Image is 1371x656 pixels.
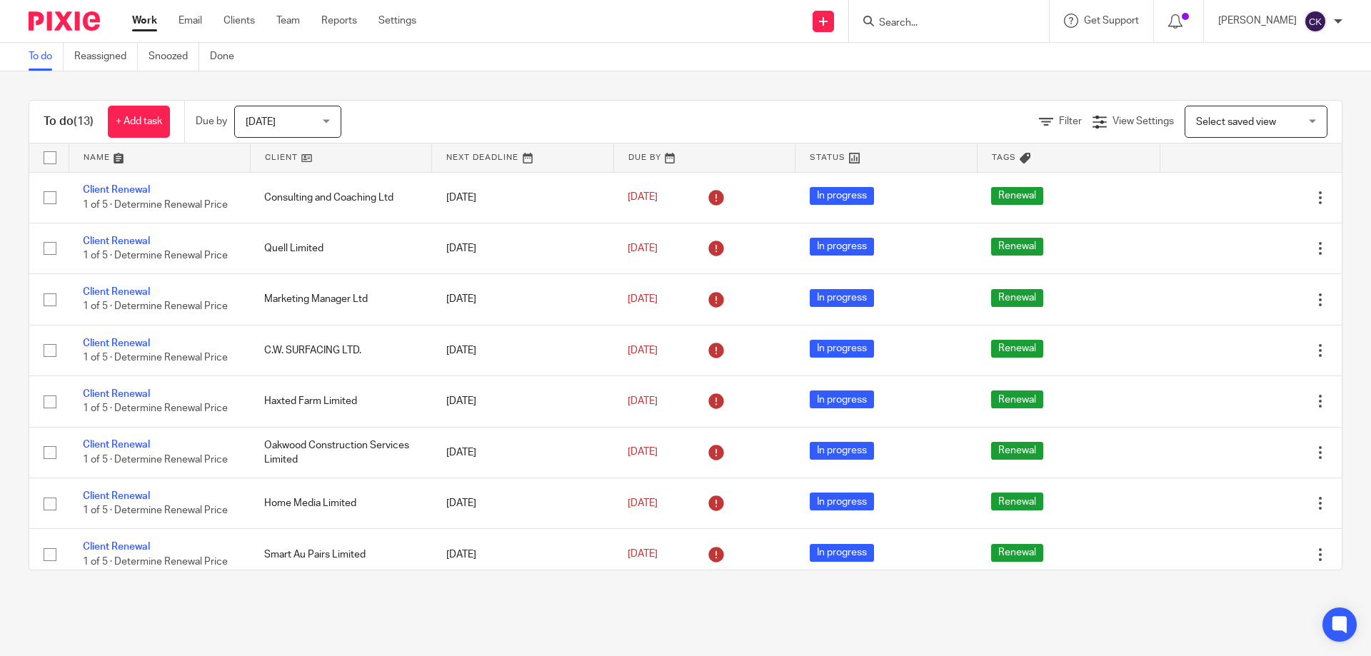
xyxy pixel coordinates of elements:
[432,478,613,529] td: [DATE]
[628,448,658,458] span: [DATE]
[810,493,874,510] span: In progress
[74,116,94,127] span: (13)
[83,338,150,348] a: Client Renewal
[83,542,150,552] a: Client Renewal
[991,340,1043,358] span: Renewal
[29,11,100,31] img: Pixie
[210,43,245,71] a: Done
[628,549,658,559] span: [DATE]
[224,14,255,28] a: Clients
[83,404,228,414] span: 1 of 5 · Determine Renewal Price
[432,376,613,427] td: [DATE]
[250,274,431,325] td: Marketing Manager Ltd
[83,353,228,363] span: 1 of 5 · Determine Renewal Price
[83,236,150,246] a: Client Renewal
[250,427,431,478] td: Oakwood Construction Services Limited
[250,172,431,223] td: Consulting and Coaching Ltd
[1218,14,1297,28] p: [PERSON_NAME]
[83,251,228,261] span: 1 of 5 · Determine Renewal Price
[1304,10,1327,33] img: svg%3E
[432,172,613,223] td: [DATE]
[432,274,613,325] td: [DATE]
[83,455,228,465] span: 1 of 5 · Determine Renewal Price
[991,544,1043,562] span: Renewal
[149,43,199,71] a: Snoozed
[250,223,431,273] td: Quell Limited
[628,396,658,406] span: [DATE]
[44,114,94,129] h1: To do
[432,529,613,580] td: [DATE]
[628,345,658,355] span: [DATE]
[1196,117,1276,127] span: Select saved view
[810,544,874,562] span: In progress
[179,14,202,28] a: Email
[810,442,874,460] span: In progress
[83,440,150,450] a: Client Renewal
[991,442,1043,460] span: Renewal
[83,185,150,195] a: Client Renewal
[432,223,613,273] td: [DATE]
[250,376,431,427] td: Haxted Farm Limited
[83,389,150,399] a: Client Renewal
[83,200,228,210] span: 1 of 5 · Determine Renewal Price
[83,491,150,501] a: Client Renewal
[246,117,276,127] span: [DATE]
[878,17,1006,30] input: Search
[991,493,1043,510] span: Renewal
[810,187,874,205] span: In progress
[810,238,874,256] span: In progress
[991,238,1043,256] span: Renewal
[108,106,170,138] a: + Add task
[250,478,431,529] td: Home Media Limited
[1059,116,1082,126] span: Filter
[432,325,613,375] td: [DATE]
[432,427,613,478] td: [DATE]
[83,287,150,297] a: Client Renewal
[276,14,300,28] a: Team
[29,43,64,71] a: To do
[250,529,431,580] td: Smart Au Pairs Limited
[1084,16,1139,26] span: Get Support
[132,14,157,28] a: Work
[810,390,874,408] span: In progress
[196,114,227,128] p: Due by
[83,302,228,312] span: 1 of 5 · Determine Renewal Price
[74,43,138,71] a: Reassigned
[628,243,658,253] span: [DATE]
[991,187,1043,205] span: Renewal
[378,14,416,28] a: Settings
[991,390,1043,408] span: Renewal
[991,289,1043,307] span: Renewal
[1113,116,1174,126] span: View Settings
[628,193,658,203] span: [DATE]
[992,153,1016,161] span: Tags
[810,340,874,358] span: In progress
[628,498,658,508] span: [DATE]
[250,325,431,375] td: C.W. SURFACING LTD.
[83,505,228,515] span: 1 of 5 · Determine Renewal Price
[321,14,357,28] a: Reports
[83,557,228,567] span: 1 of 5 · Determine Renewal Price
[628,294,658,304] span: [DATE]
[810,289,874,307] span: In progress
